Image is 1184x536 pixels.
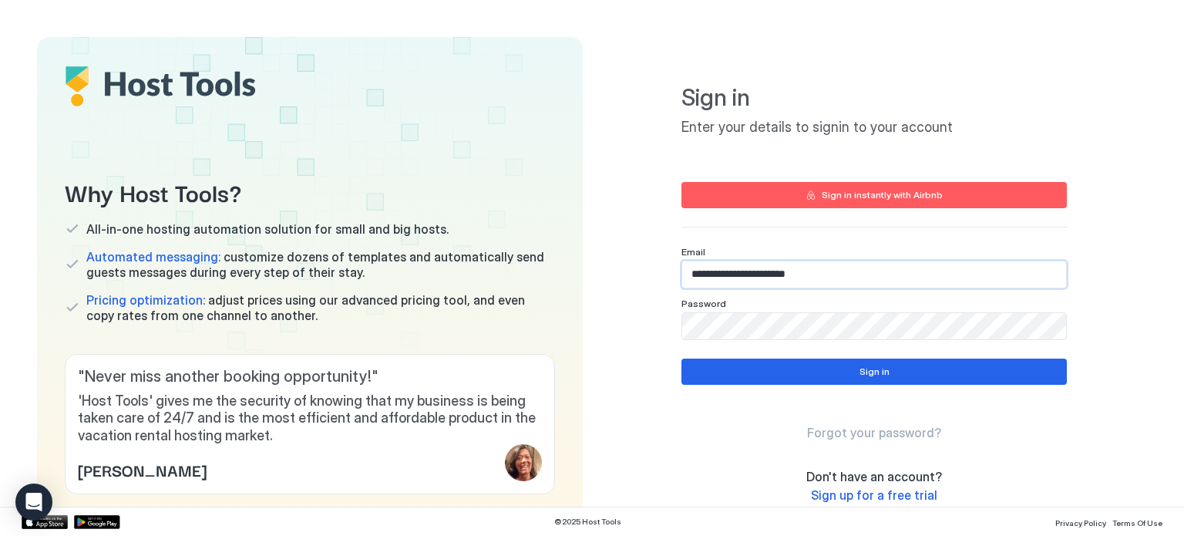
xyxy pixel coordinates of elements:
[1112,514,1162,530] a: Terms Of Use
[681,298,726,309] span: Password
[78,458,207,481] span: [PERSON_NAME]
[807,425,941,441] a: Forgot your password?
[78,393,542,445] span: 'Host Tools' gives me the security of knowing that my business is being taken care of 24/7 and is...
[811,487,937,504] a: Sign up for a free trial
[807,425,941,440] span: Forgot your password?
[74,515,120,529] a: Google Play Store
[681,119,1067,137] span: Enter your details to signin to your account
[1112,518,1162,528] span: Terms Of Use
[15,484,52,521] div: Open Intercom Messenger
[86,249,220,265] span: Automated messaging:
[682,313,1066,339] input: Input Field
[681,182,1067,208] button: Sign in instantly with Airbnb
[86,292,555,323] span: adjust prices using our advanced pricing tool, and even copy rates from one channel to another.
[86,221,449,237] span: All-in-one hosting automation solution for small and big hosts.
[681,359,1067,385] button: Sign in
[86,249,555,280] span: customize dozens of templates and automatically send guests messages during every step of their s...
[681,83,1067,113] span: Sign in
[822,188,943,202] div: Sign in instantly with Airbnb
[554,517,621,527] span: © 2025 Host Tools
[806,469,942,484] span: Don't have an account?
[86,292,205,308] span: Pricing optimization:
[1055,518,1106,528] span: Privacy Policy
[505,444,542,481] div: profile
[65,174,555,209] span: Why Host Tools?
[78,367,542,386] span: " Never miss another booking opportunity! "
[22,515,68,529] a: App Store
[681,246,705,258] span: Email
[682,261,1066,288] input: Input Field
[811,487,937,503] span: Sign up for a free trial
[1055,514,1106,530] a: Privacy Policy
[859,365,890,379] div: Sign in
